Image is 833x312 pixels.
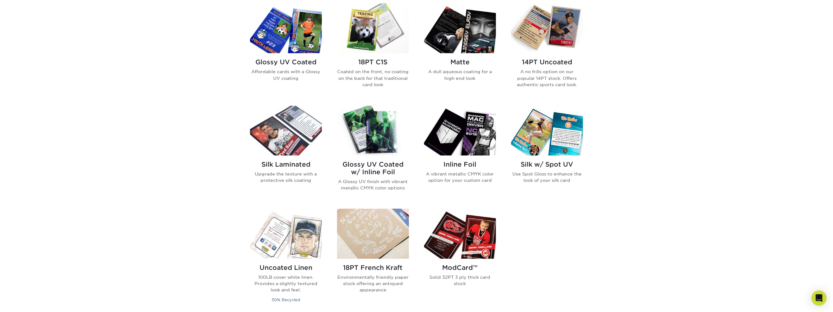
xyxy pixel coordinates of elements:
[424,106,496,201] a: Inline Foil Trading Cards Inline Foil A vibrant metallic CMYK color option for your custom card
[424,264,496,271] h2: ModCard™
[337,106,409,156] img: Glossy UV Coated w/ Inline Foil Trading Cards
[337,161,409,176] h2: Glossy UV Coated w/ Inline Foil
[250,171,322,184] p: Upgrade the texture with a protective silk coating
[424,68,496,81] p: A dull aqueous coating for a high end look
[337,178,409,191] p: A Glossy UV finish with vibrant metallic CMYK color options
[424,3,496,53] img: Matte Trading Cards
[424,58,496,66] h2: Matte
[393,209,409,228] img: New Product
[250,106,322,156] img: Silk Laminated Trading Cards
[250,68,322,81] p: Affordable cards with a Glossy UV coating
[511,106,583,201] a: Silk w/ Spot UV Trading Cards Silk w/ Spot UV Use Spot Gloss to enhance the look of your silk card
[250,161,322,168] h2: Silk Laminated
[337,264,409,271] h2: 18PT French Kraft
[272,297,300,302] small: 30% Recycled
[424,3,496,98] a: Matte Trading Cards Matte A dull aqueous coating for a high end look
[511,161,583,168] h2: Silk w/ Spot UV
[424,209,496,311] a: ModCard™ Trading Cards ModCard™ Solid 32PT 3 ply thick card stock
[424,161,496,168] h2: Inline Foil
[250,3,322,98] a: Glossy UV Coated Trading Cards Glossy UV Coated Affordable cards with a Glossy UV coating
[337,3,409,53] img: 18PT C1S Trading Cards
[337,106,409,201] a: Glossy UV Coated w/ Inline Foil Trading Cards Glossy UV Coated w/ Inline Foil A Glossy UV finish ...
[424,171,496,184] p: A vibrant metallic CMYK color option for your custom card
[337,58,409,66] h2: 18PT C1S
[250,209,322,311] a: Uncoated Linen Trading Cards Uncoated Linen 100LB cover white linen. Provides a slightly textured...
[424,274,496,287] p: Solid 32PT 3 ply thick card stock
[337,3,409,98] a: 18PT C1S Trading Cards 18PT C1S Coated on the front, no coating on the back for that traditional ...
[250,264,322,271] h2: Uncoated Linen
[424,209,496,258] img: ModCard™ Trading Cards
[511,106,583,156] img: Silk w/ Spot UV Trading Cards
[337,68,409,88] p: Coated on the front, no coating on the back for that traditional card look
[250,58,322,66] h2: Glossy UV Coated
[337,209,409,311] a: 18PT French Kraft Trading Cards 18PT French Kraft Environmentally friendly paper stock offering a...
[424,106,496,156] img: Inline Foil Trading Cards
[511,68,583,88] p: A no frills option on our popular 14PT stock. Offers authentic sports card look.
[250,274,322,293] p: 100LB cover white linen. Provides a slightly textured look and feel.
[511,58,583,66] h2: 14PT Uncoated
[250,3,322,53] img: Glossy UV Coated Trading Cards
[250,209,322,258] img: Uncoated Linen Trading Cards
[511,3,583,53] img: 14PT Uncoated Trading Cards
[337,274,409,293] p: Environmentally friendly paper stock offering an antiqued appearance
[337,209,409,258] img: 18PT French Kraft Trading Cards
[511,171,583,184] p: Use Spot Gloss to enhance the look of your silk card
[511,3,583,98] a: 14PT Uncoated Trading Cards 14PT Uncoated A no frills option on our popular 14PT stock. Offers au...
[811,290,827,306] div: Open Intercom Messenger
[250,106,322,201] a: Silk Laminated Trading Cards Silk Laminated Upgrade the texture with a protective silk coating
